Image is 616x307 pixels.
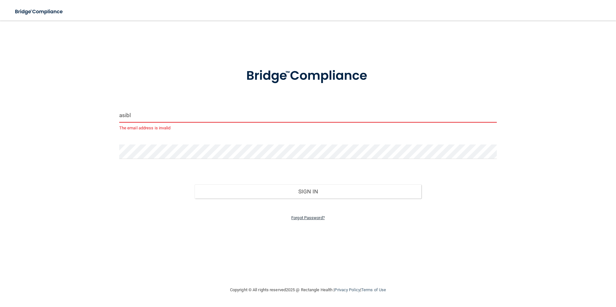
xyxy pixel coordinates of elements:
[10,5,69,18] img: bridge_compliance_login_screen.278c3ca4.svg
[119,124,497,132] p: The email address is invalid
[291,215,325,220] a: Forgot Password?
[119,108,497,123] input: Email
[334,287,360,292] a: Privacy Policy
[361,287,386,292] a: Terms of Use
[233,59,383,93] img: bridge_compliance_login_screen.278c3ca4.svg
[190,280,426,300] div: Copyright © All rights reserved 2025 @ Rectangle Health | |
[195,184,421,199] button: Sign In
